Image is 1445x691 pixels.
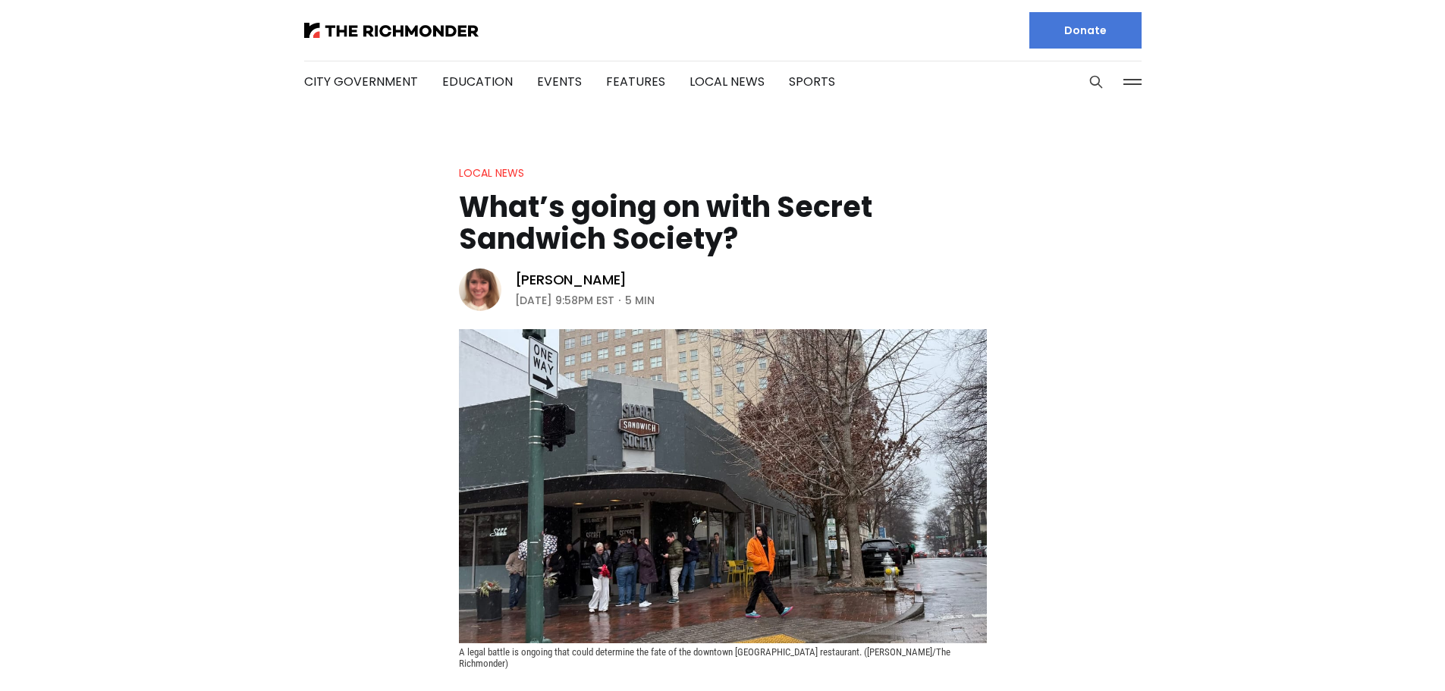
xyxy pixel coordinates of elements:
a: [PERSON_NAME] [515,271,627,289]
button: Search this site [1085,71,1107,93]
a: Features [606,73,665,90]
a: Sports [789,73,835,90]
a: City Government [304,73,418,90]
span: A legal battle is ongoing that could determine the fate of the downtown [GEOGRAPHIC_DATA] restaur... [459,646,953,669]
a: Local News [459,165,524,181]
img: What’s going on with Secret Sandwich Society? [459,329,987,643]
time: [DATE] 9:58PM EST [515,291,614,309]
a: Events [537,73,582,90]
img: The Richmonder [304,23,479,38]
a: Education [442,73,513,90]
a: Donate [1029,12,1142,49]
h1: What’s going on with Secret Sandwich Society? [459,191,987,255]
a: Local News [690,73,765,90]
img: Sarah Vogelsong [459,269,501,311]
span: 5 min [625,291,655,309]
